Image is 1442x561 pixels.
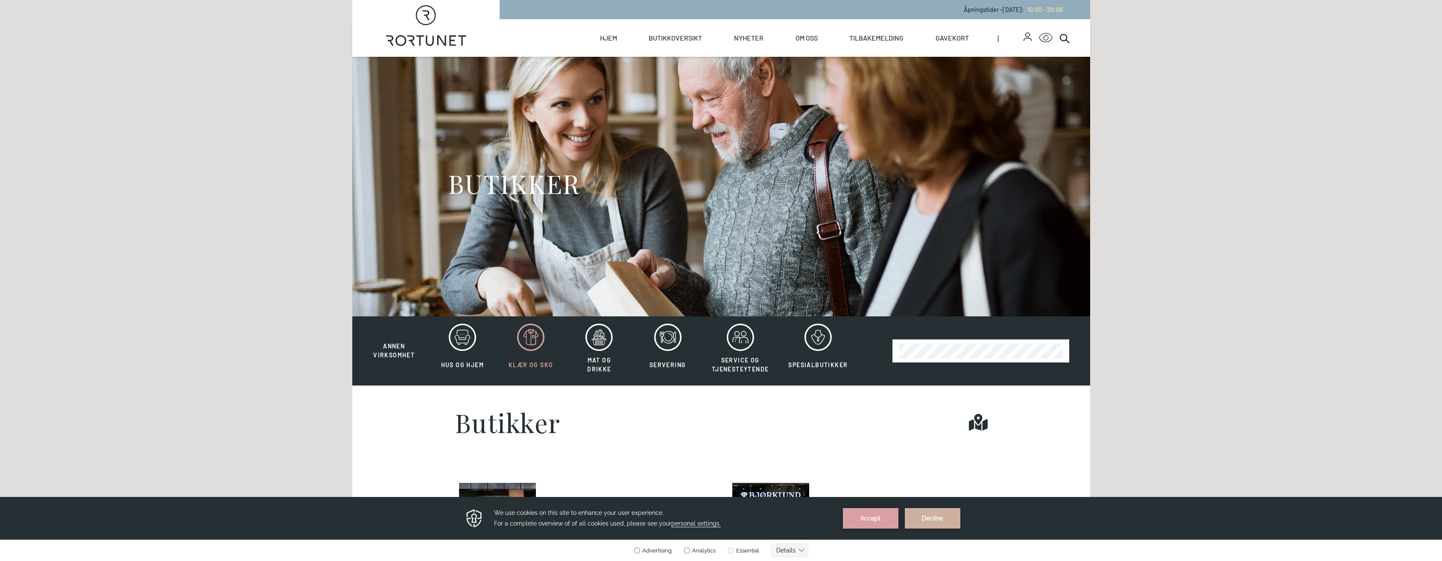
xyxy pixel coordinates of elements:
[361,323,427,360] button: Annen virksomhet
[682,50,716,57] label: Analytics
[634,50,672,57] label: Advertising
[455,409,561,435] h1: Butikker
[849,19,904,57] a: Tilbakemelding
[728,51,734,56] input: Essential
[494,11,832,32] h3: We use cookies on this site to enhance your user experience. For a complete overview of of all co...
[796,19,818,57] a: Om oss
[634,51,640,56] input: Advertising
[448,167,580,199] h1: BUTIKKER
[373,342,415,359] span: Annen virksomhet
[776,50,796,57] text: Details
[1024,6,1063,13] a: 10:00 - 20:00
[997,19,1024,57] span: |
[587,356,611,373] span: Mat og drikke
[497,323,564,379] button: Klær og sko
[936,19,969,57] a: Gavekort
[600,19,617,57] a: Hjem
[1039,31,1053,45] button: Open Accessibility Menu
[1027,6,1063,13] span: 10:00 - 20:00
[771,47,808,60] button: Details
[788,361,848,368] span: Spesialbutikker
[905,11,960,32] button: Decline
[649,19,702,57] a: Butikkoversikt
[649,361,686,368] span: Servering
[635,323,701,379] button: Servering
[726,50,759,57] label: Essential
[734,19,763,57] a: Nyheter
[441,361,484,368] span: Hus og hjem
[703,323,778,379] button: Service og tjenesteytende
[429,323,496,379] button: Hus og hjem
[465,11,483,32] img: Privacy reminder
[779,323,857,379] button: Spesialbutikker
[566,323,632,379] button: Mat og drikke
[671,23,721,30] span: personal settings.
[509,361,553,368] span: Klær og sko
[964,5,1063,14] p: Åpningstider - [DATE] :
[843,11,898,32] button: Accept
[712,356,769,373] span: Service og tjenesteytende
[684,51,690,56] input: Analytics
